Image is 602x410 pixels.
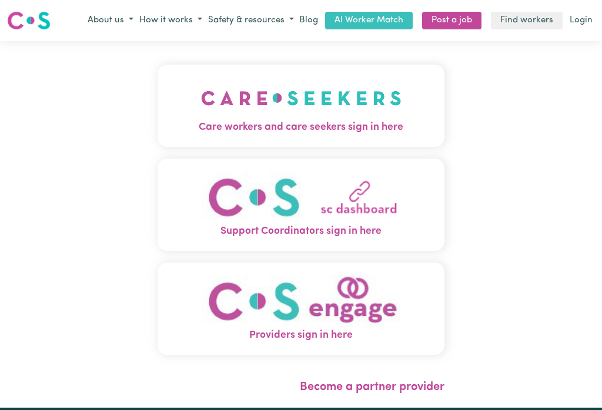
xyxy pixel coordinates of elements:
[158,328,444,343] span: Providers sign in here
[205,11,297,31] button: Safety & resources
[300,381,444,393] a: Become a partner provider
[158,65,444,147] button: Care workers and care seekers sign in here
[158,263,444,355] button: Providers sign in here
[7,7,51,34] a: Careseekers logo
[325,12,413,30] a: AI Worker Match
[7,10,51,31] img: Careseekers logo
[491,12,563,30] a: Find workers
[158,159,444,251] button: Support Coordinators sign in here
[422,12,481,30] a: Post a job
[297,12,320,30] a: Blog
[158,224,444,239] span: Support Coordinators sign in here
[85,11,136,31] button: About us
[136,11,205,31] button: How it works
[158,120,444,135] span: Care workers and care seekers sign in here
[567,12,595,30] a: Login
